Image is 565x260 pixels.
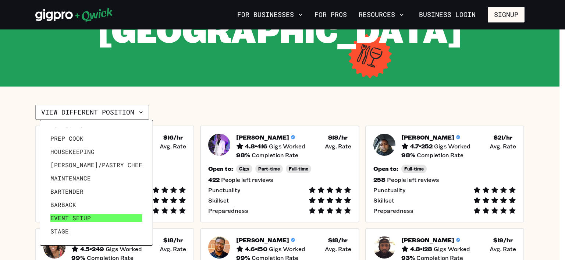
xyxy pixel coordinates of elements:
[50,148,95,155] span: Housekeeping
[50,175,91,182] span: Maintenance
[50,161,142,169] span: [PERSON_NAME]/Pastry Chef
[50,214,91,222] span: Event Setup
[50,228,69,235] span: Stage
[50,135,83,142] span: Prep Cook
[50,188,83,195] span: Bartender
[47,127,145,238] ul: View different position
[50,201,76,208] span: Barback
